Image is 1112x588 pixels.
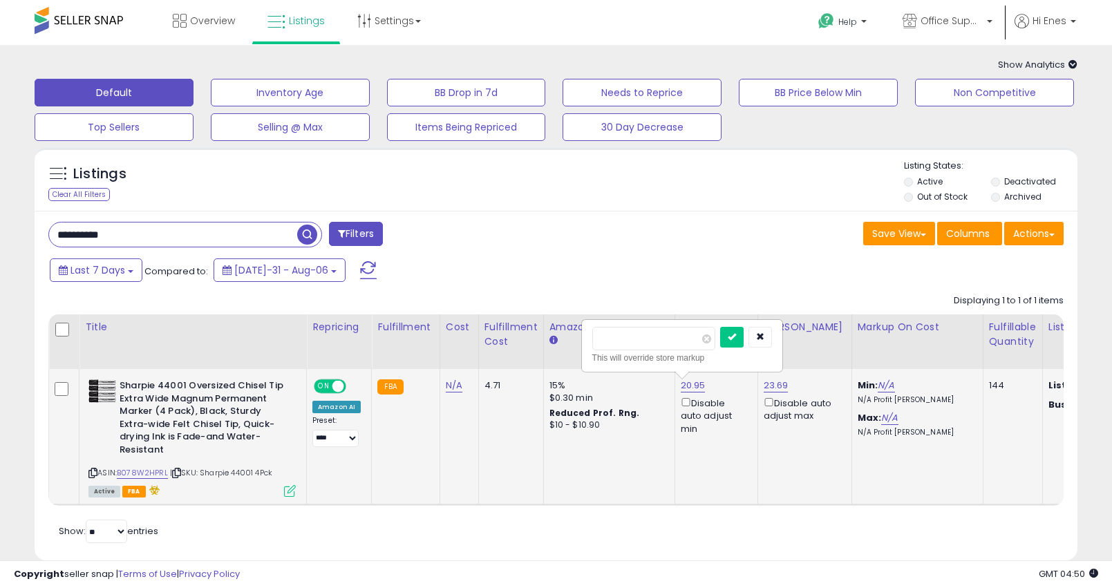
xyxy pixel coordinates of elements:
button: 30 Day Decrease [563,113,722,141]
div: Cost [446,320,473,334]
a: B078W2HPRL [117,467,168,479]
img: 51+uDXkw--L._SL40_.jpg [88,379,116,403]
div: 144 [989,379,1032,392]
div: Fulfillment Cost [484,320,538,349]
b: Sharpie 44001 Oversized Chisel Tip Extra Wide Magnum Permanent Marker (4 Pack), Black, Sturdy Ext... [120,379,288,459]
span: ON [315,381,332,392]
b: Listed Price: [1048,379,1111,392]
div: Disable auto adjust max [764,395,841,422]
b: Max: [858,411,882,424]
p: N/A Profit [PERSON_NAME] [858,395,972,405]
div: Fulfillable Quantity [989,320,1037,349]
button: Needs to Reprice [563,79,722,106]
span: OFF [344,381,366,392]
span: Columns [946,227,990,240]
div: This will override store markup [592,351,772,365]
span: Help [838,16,857,28]
div: ASIN: [88,379,296,495]
span: Office Suppliers [921,14,983,28]
button: BB Price Below Min [739,79,898,106]
div: Disable auto adjust min [681,395,747,435]
p: Listing States: [904,160,1077,173]
a: Terms of Use [118,567,177,580]
div: [PERSON_NAME] [764,320,846,334]
a: Help [807,2,880,45]
span: Show Analytics [998,58,1077,71]
div: Clear All Filters [48,188,110,201]
a: 23.69 [764,379,789,392]
span: Listings [289,14,325,28]
b: Min: [858,379,878,392]
small: FBA [377,379,403,395]
a: Privacy Policy [179,567,240,580]
i: hazardous material [146,485,160,495]
div: $0.30 min [549,392,664,404]
small: Amazon Fees. [549,334,558,347]
i: Get Help [818,12,835,30]
button: Top Sellers [35,113,194,141]
div: Amazon AI [312,401,361,413]
div: Title [85,320,301,334]
button: Actions [1004,222,1064,245]
div: seller snap | | [14,568,240,581]
span: Hi Enes [1033,14,1066,28]
a: N/A [446,379,462,392]
label: Archived [1004,191,1042,202]
button: Default [35,79,194,106]
div: 4.71 [484,379,533,392]
div: Amazon Fees [549,320,669,334]
button: Last 7 Days [50,258,142,282]
span: Overview [190,14,235,28]
button: [DATE]-31 - Aug-06 [214,258,346,282]
p: N/A Profit [PERSON_NAME] [858,428,972,437]
button: Non Competitive [915,79,1074,106]
span: Last 7 Days [70,263,125,277]
button: Filters [329,222,383,246]
div: $10 - $10.90 [549,419,664,431]
a: 20.95 [681,379,706,392]
a: Hi Enes [1015,14,1076,45]
button: Save View [863,222,935,245]
span: All listings currently available for purchase on Amazon [88,486,120,497]
div: Markup on Cost [858,320,977,334]
h5: Listings [73,164,126,184]
label: Active [917,176,943,187]
span: [DATE]-31 - Aug-06 [234,263,328,277]
div: 15% [549,379,664,392]
strong: Copyright [14,567,64,580]
span: Show: entries [59,524,158,538]
button: Inventory Age [211,79,370,106]
div: Preset: [312,416,361,447]
div: Repricing [312,320,366,334]
label: Deactivated [1004,176,1056,187]
button: Columns [937,222,1002,245]
b: Reduced Prof. Rng. [549,407,640,419]
a: N/A [878,379,894,392]
span: 2025-08-15 04:50 GMT [1039,567,1098,580]
label: Out of Stock [917,191,968,202]
span: FBA [122,486,146,497]
button: Selling @ Max [211,113,370,141]
th: The percentage added to the cost of goods (COGS) that forms the calculator for Min & Max prices. [851,314,983,369]
span: | SKU: Sharpie 44001 4Pck [170,467,272,478]
a: N/A [881,411,898,425]
span: Compared to: [144,265,208,278]
div: Fulfillment [377,320,433,334]
div: Displaying 1 to 1 of 1 items [954,294,1064,307]
button: Items Being Repriced [387,113,546,141]
button: BB Drop in 7d [387,79,546,106]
